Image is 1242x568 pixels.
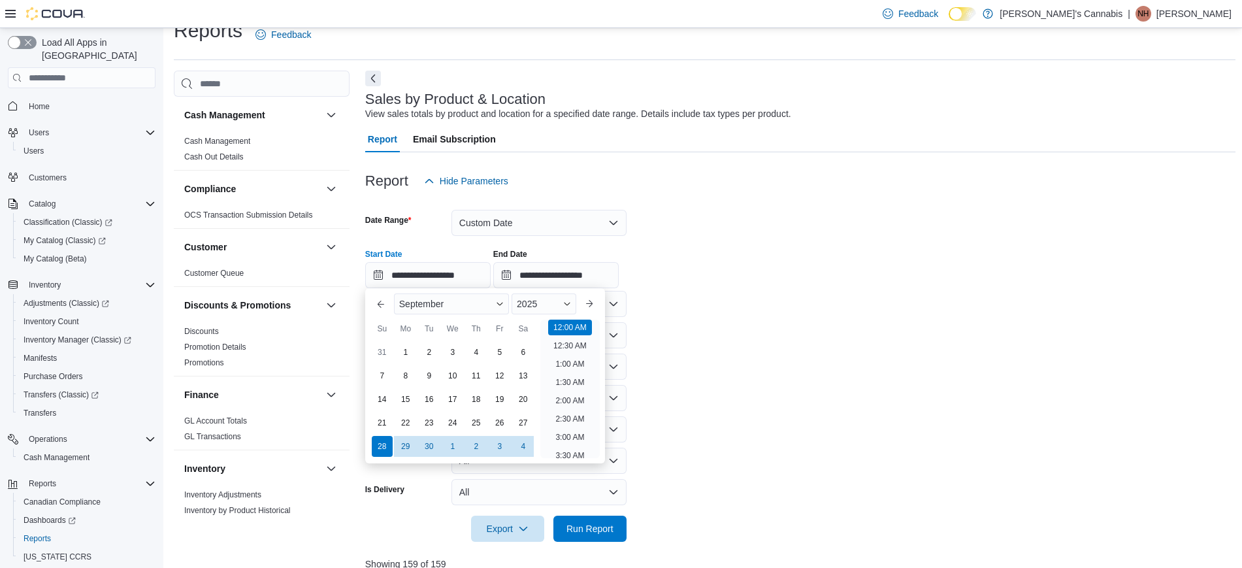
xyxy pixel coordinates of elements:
button: Compliance [184,182,321,195]
button: Next month [579,293,600,314]
button: Inventory [323,461,339,476]
a: Promotions [184,358,224,367]
span: Promotion Details [184,342,246,352]
a: GL Transactions [184,432,241,441]
a: Cash Out Details [184,152,244,161]
span: My Catalog (Beta) [24,254,87,264]
span: Classification (Classic) [24,217,112,227]
div: day-18 [466,389,487,410]
span: Users [24,146,44,156]
div: Sa [513,318,534,339]
button: Run Report [553,516,627,542]
span: Inventory Adjustments [184,490,261,500]
button: Inventory [3,276,161,294]
span: Feedback [271,28,311,41]
button: Home [3,96,161,115]
h3: Cash Management [184,109,265,122]
a: Promotion Details [184,342,246,352]
h3: Inventory [184,462,225,475]
button: Catalog [24,196,61,212]
div: day-2 [419,342,440,363]
div: day-1 [442,436,463,457]
button: Previous Month [370,293,391,314]
span: [US_STATE] CCRS [24,552,91,562]
span: Purchase Orders [18,369,155,384]
span: Canadian Compliance [18,494,155,510]
button: Customer [323,239,339,255]
span: Dashboards [18,512,155,528]
span: Manifests [24,353,57,363]
span: Reports [24,476,155,492]
span: Load All Apps in [GEOGRAPHIC_DATA] [37,36,155,62]
button: Hide Parameters [419,168,514,194]
button: Finance [184,388,321,401]
a: Purchase Orders [18,369,88,384]
div: day-19 [489,389,510,410]
div: Finance [174,413,350,450]
span: Operations [24,431,155,447]
button: Discounts & Promotions [323,297,339,313]
div: day-30 [419,436,440,457]
a: My Catalog (Classic) [18,233,111,248]
a: [US_STATE] CCRS [18,549,97,565]
h3: Discounts & Promotions [184,299,291,312]
a: Classification (Classic) [13,213,161,231]
div: day-22 [395,412,416,433]
button: Cash Management [323,107,339,123]
button: Catalog [3,195,161,213]
a: Adjustments (Classic) [13,294,161,312]
button: Cash Management [13,448,161,467]
div: day-31 [372,342,393,363]
span: Transfers (Classic) [24,390,99,400]
a: Adjustments (Classic) [18,295,114,311]
span: Dark Mode [949,21,949,22]
button: Operations [24,431,73,447]
span: Reports [29,478,56,489]
button: Inventory Count [13,312,161,331]
span: Inventory Manager (Classic) [24,335,131,345]
div: day-5 [489,342,510,363]
button: Users [24,125,54,141]
div: day-27 [513,412,534,433]
label: Start Date [365,249,402,259]
div: Cash Management [174,133,350,170]
button: Finance [323,387,339,403]
div: day-24 [442,412,463,433]
button: Export [471,516,544,542]
span: Cash Management [18,450,155,465]
span: Users [29,127,49,138]
button: Open list of options [608,361,619,372]
li: 3:00 AM [550,429,589,445]
a: Users [18,143,49,159]
span: Adjustments (Classic) [18,295,155,311]
div: day-29 [395,436,416,457]
a: Inventory Count Details [184,522,266,531]
div: Compliance [174,207,350,228]
span: My Catalog (Classic) [24,235,106,246]
div: September, 2025 [370,341,535,458]
button: Customer [184,241,321,254]
h3: Finance [184,388,219,401]
span: Inventory [24,277,155,293]
div: day-3 [489,436,510,457]
ul: Time [540,320,600,458]
button: Manifests [13,349,161,367]
span: Adjustments (Classic) [24,298,109,309]
span: Cash Management [24,452,90,463]
button: Purchase Orders [13,367,161,386]
span: Discounts [184,326,219,337]
span: Home [29,101,50,112]
a: Inventory Count [18,314,84,329]
li: 1:00 AM [550,356,589,372]
div: Customer [174,265,350,286]
span: Home [24,97,155,114]
img: Cova [26,7,85,20]
button: [US_STATE] CCRS [13,548,161,566]
li: 3:30 AM [550,448,589,463]
li: 12:30 AM [548,338,592,354]
a: GL Account Totals [184,416,247,426]
div: Mo [395,318,416,339]
a: Dashboards [18,512,81,528]
p: [PERSON_NAME] [1156,6,1232,22]
button: My Catalog (Beta) [13,250,161,268]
